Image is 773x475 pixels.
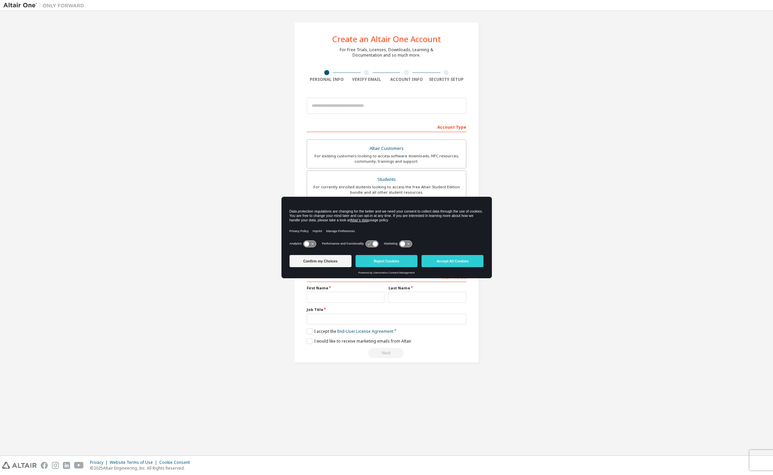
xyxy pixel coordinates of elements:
[347,77,387,82] div: Verify Email
[307,121,466,132] div: Account Type
[3,2,88,9] img: Altair One
[159,460,194,465] div: Cookie Consent
[307,285,384,291] label: First Name
[2,462,37,469] img: altair_logo.svg
[307,307,466,312] label: Job Title
[63,462,70,469] img: linkedin.svg
[307,338,411,344] label: I would like to receive marketing emails from Altair
[90,465,194,471] p: © 2025 Altair Engineering, Inc. All Rights Reserved.
[307,348,466,358] div: Read and acccept EULA to continue
[311,175,462,184] div: Students
[337,328,393,334] a: End-User License Agreement
[90,460,110,465] div: Privacy
[307,328,393,334] label: I accept the
[311,184,462,195] div: For currently enrolled students looking to access the free Altair Student Edition bundle and all ...
[389,285,466,291] label: Last Name
[110,460,159,465] div: Website Terms of Use
[386,77,427,82] div: Account Info
[340,47,433,58] div: For Free Trials, Licenses, Downloads, Learning & Documentation and so much more.
[52,462,59,469] img: instagram.svg
[332,35,441,43] div: Create an Altair One Account
[311,144,462,153] div: Altair Customers
[307,77,347,82] div: Personal Info
[427,77,467,82] div: Security Setup
[311,153,462,164] div: For existing customers looking to access software downloads, HPC resources, community, trainings ...
[74,462,84,469] img: youtube.svg
[41,462,48,469] img: facebook.svg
